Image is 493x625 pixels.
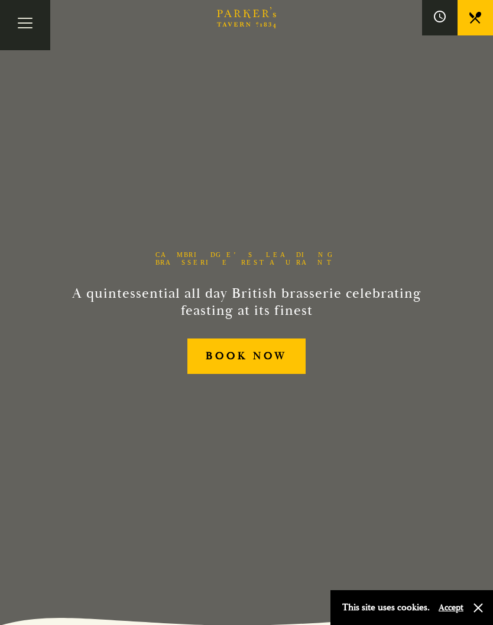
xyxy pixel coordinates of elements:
[187,338,305,375] a: BOOK NOW
[72,285,421,320] h2: A quintessential all day British brasserie celebrating feasting at its finest
[439,602,463,613] button: Accept
[342,599,430,616] p: This site uses cookies.
[472,602,484,614] button: Close and accept
[137,251,356,266] h1: Cambridge’s Leading Brasserie Restaurant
